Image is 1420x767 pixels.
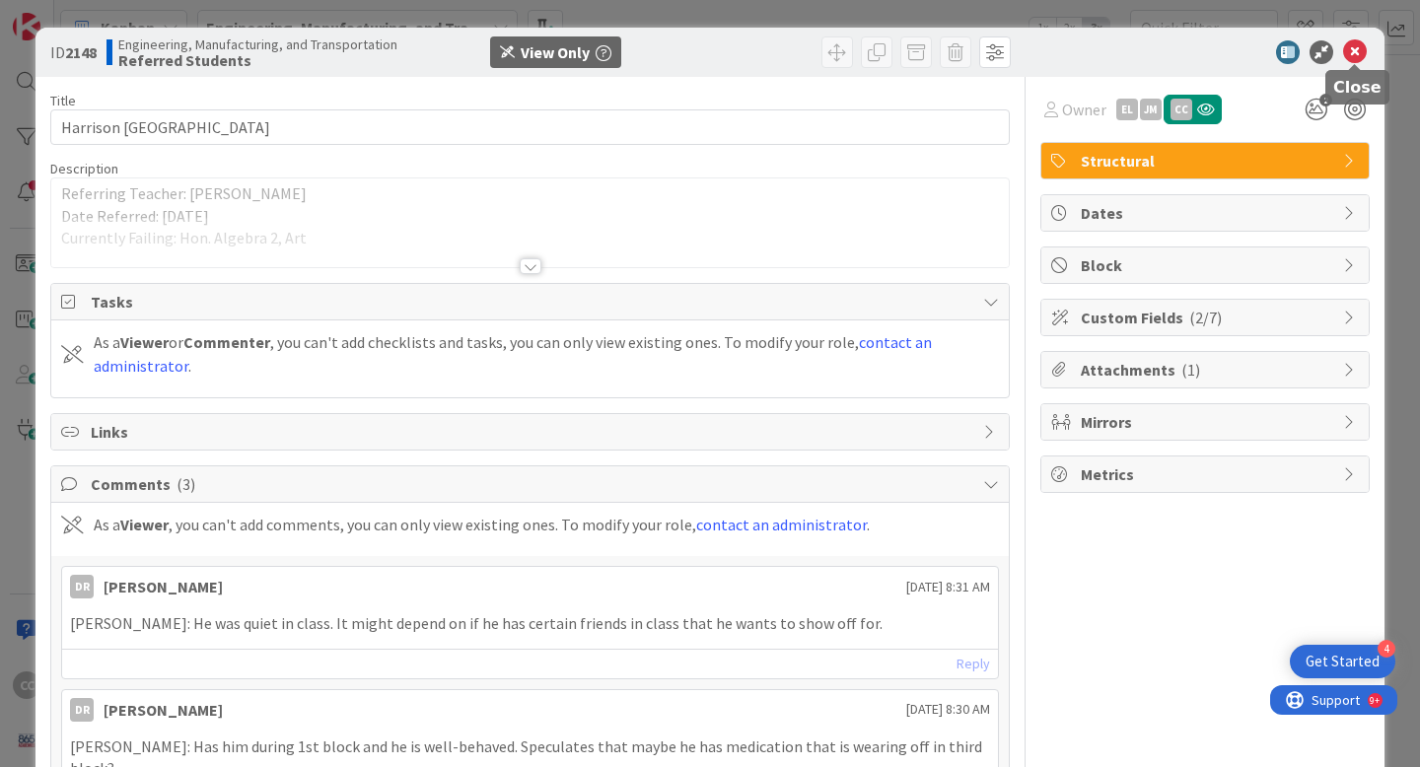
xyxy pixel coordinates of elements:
button: CC [1164,95,1222,124]
h5: Close [1333,78,1382,97]
a: contact an administrator [696,515,867,534]
p: Referring Teacher: [PERSON_NAME] [61,182,999,205]
span: Dates [1081,201,1333,225]
div: As a or , you can't add checklists and tasks, you can only view existing ones. To modify your rol... [94,330,999,378]
div: Open Get Started checklist, remaining modules: 4 [1290,645,1395,678]
b: Viewer [120,332,169,352]
span: Links [91,420,973,444]
div: [PERSON_NAME] [104,575,223,598]
input: type card name here... [50,109,1010,145]
span: Attachments [1081,358,1333,382]
span: ( 1 ) [1181,360,1200,380]
span: Comments [91,472,973,496]
b: Commenter [183,332,270,352]
p: Date Referred: [DATE] [61,205,999,228]
a: Reply [957,652,990,676]
span: Engineering, Manufacturing, and Transportation [118,36,397,52]
div: JM [1140,99,1162,120]
span: Block [1081,253,1333,277]
span: ID [50,40,97,64]
b: Referred Students [118,52,397,68]
div: Get Started [1306,652,1380,671]
span: Tasks [91,290,973,314]
span: [DATE] 8:31 AM [906,577,990,597]
span: Support [41,3,90,27]
div: DR [70,575,94,598]
div: DR [70,698,94,722]
span: Owner [1062,98,1106,121]
div: As a , you can't add comments, you can only view existing ones. To modify your role, . [94,513,870,536]
b: Viewer [120,515,169,534]
div: View Only [521,40,590,64]
div: 9+ [100,8,109,24]
span: Description [50,160,118,177]
div: CC [1171,99,1192,120]
span: Metrics [1081,462,1333,486]
b: 2148 [65,42,97,62]
span: Custom Fields [1081,306,1333,329]
div: 4 [1378,640,1395,658]
div: EL [1116,99,1138,120]
div: [PERSON_NAME] [104,698,223,722]
span: Structural [1081,149,1333,173]
p: [PERSON_NAME]: He was quiet in class. It might depend on if he has certain friends in class that ... [70,612,990,635]
span: 2 [1319,94,1332,106]
span: ( 2/7 ) [1189,308,1222,327]
label: Title [50,92,76,109]
span: ( 3 ) [177,474,195,494]
span: [DATE] 8:30 AM [906,699,990,720]
span: Mirrors [1081,410,1333,434]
